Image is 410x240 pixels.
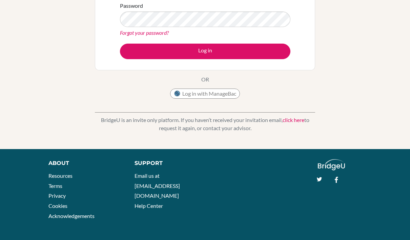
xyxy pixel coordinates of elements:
a: Cookies [48,202,67,209]
img: logo_white@2x-f4f0deed5e89b7ecb1c2cc34c3e3d731f90f0f143d5ea2071677605dd97b5244.png [318,159,345,170]
a: Help Center [135,202,163,209]
a: Resources [48,172,73,179]
button: Log in [120,44,290,59]
a: click here [283,117,304,123]
div: Support [135,159,199,167]
label: Password [120,2,143,10]
a: Terms [48,183,62,189]
a: Acknowledgements [48,213,95,219]
p: BridgeU is an invite only platform. If you haven’t received your invitation email, to request it ... [95,116,315,132]
a: Forgot your password? [120,29,169,36]
a: Privacy [48,192,66,199]
div: About [48,159,119,167]
button: Log in with ManageBac [170,89,240,99]
p: OR [201,75,209,83]
a: Email us at [EMAIL_ADDRESS][DOMAIN_NAME] [135,172,180,199]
